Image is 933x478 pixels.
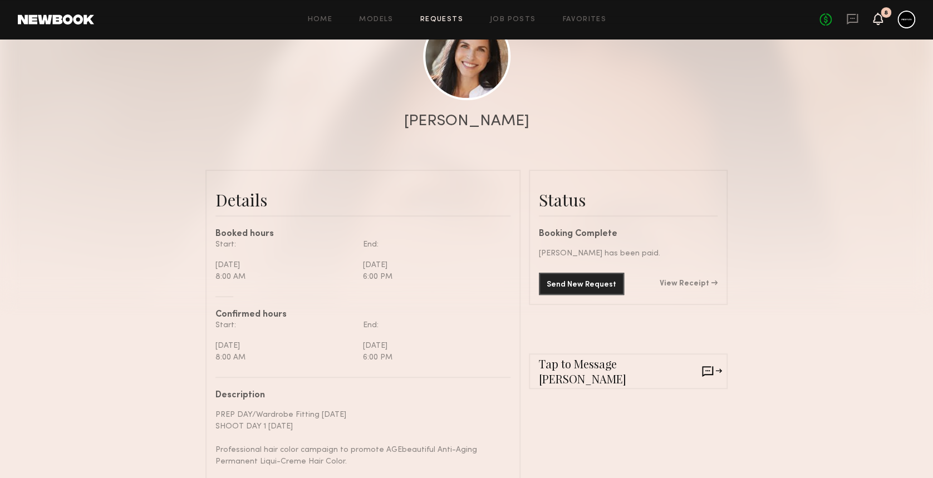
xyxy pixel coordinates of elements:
div: [DATE] [363,259,502,271]
a: Job Posts [490,16,536,23]
div: [PERSON_NAME] has been paid. [539,248,718,259]
div: 8:00 AM [215,271,355,283]
div: [PERSON_NAME] [404,114,529,129]
div: Description [215,391,502,400]
div: Start: [215,319,355,331]
div: End: [363,319,502,331]
div: Confirmed hours [215,311,510,319]
div: [DATE] [215,340,355,352]
a: Favorites [562,16,606,23]
button: Send New Request [539,273,624,295]
a: View Receipt [660,280,718,288]
div: Booking Complete [539,230,718,239]
div: 8 [884,10,888,16]
div: Booked hours [215,230,510,239]
div: Start: [215,239,355,250]
div: [DATE] [363,340,502,352]
div: End: [363,239,502,250]
div: [DATE] [215,259,355,271]
a: Home [308,16,333,23]
div: 6:00 PM [363,352,502,363]
a: Requests [420,16,463,23]
div: Status [539,189,718,211]
div: Details [215,189,510,211]
span: Tap to Message [PERSON_NAME] [539,356,702,386]
a: Models [359,16,393,23]
div: 8:00 AM [215,352,355,363]
div: 6:00 PM [363,271,502,283]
